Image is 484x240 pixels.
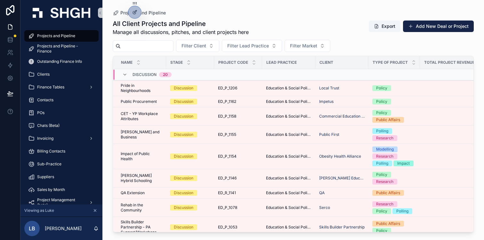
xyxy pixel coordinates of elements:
div: scrollable content [20,26,102,204]
span: Stage [170,60,183,65]
span: Projects and Pipeline [37,33,75,38]
a: ED_R_1141 [218,190,258,195]
a: Commercial Education Trust [319,114,365,119]
span: Education & Social Policy [266,86,311,91]
span: Viewing as Luke [24,208,54,213]
div: Policy [376,208,387,214]
a: Sales by Month [24,184,99,195]
img: App logo [33,8,90,18]
span: Chats (Beta) [37,123,60,128]
span: Education & Social Policy [266,132,311,137]
a: PolicyPublic Affairs [372,110,416,123]
a: Discussion [170,224,210,230]
a: Public First [319,132,365,137]
span: ED_P_1146 [218,176,237,181]
a: Discussion [170,190,210,196]
a: Education & Social Policy [266,225,311,230]
div: Research [376,201,393,207]
span: LB [29,225,35,232]
a: Discussion [170,99,210,104]
a: Sub-Practice [24,158,99,170]
a: Public Affairs [372,190,416,196]
a: Public First [319,132,339,137]
a: CET - YP Workplace Attributes [121,111,162,121]
a: ED_P_1154 [218,154,258,159]
a: Public Procurement [121,99,162,104]
button: Select Button [222,40,282,52]
a: Discussion [170,175,210,181]
span: Type of Project [373,60,408,65]
a: ED_P_1158 [218,114,258,119]
div: Discussion [174,132,193,137]
a: Education & Social Policy [266,154,311,159]
div: Research [376,179,393,185]
button: Select Button [176,40,219,52]
h1: All Client Projects and Pipeline [113,19,249,28]
a: Local Trust [319,86,365,91]
span: Outstanding Finance Info [37,59,82,64]
span: ED_R_1141 [218,190,236,195]
a: QA Extension [121,190,162,195]
a: Projects and Pipeline [24,30,99,42]
a: Education & Social Policy [266,190,311,195]
a: Discussion [170,85,210,91]
span: Discussion [133,72,157,77]
div: Discussion [174,85,193,91]
a: QA [319,190,325,195]
a: Policy [372,85,416,91]
div: Discussion [174,205,193,211]
a: Obesity Health Alliance [319,154,361,159]
a: Education & Social Policy [266,99,311,104]
span: QA Extension [121,190,145,195]
a: Skills Builder Partnership - PA Support/Workshops [121,219,162,235]
a: Impetus [319,99,334,104]
div: Public Affairs [376,117,400,123]
a: ResearchPolicyPolling [372,201,416,214]
span: Filter Client [181,43,206,49]
p: [PERSON_NAME] [45,225,82,232]
a: Education & Social Policy [266,205,311,210]
a: POs [24,107,99,119]
button: Add New Deal or Project [403,21,474,32]
span: Sales by Month [37,187,65,192]
span: Lead Practice [266,60,297,65]
span: ED_P_1154 [218,154,237,159]
a: Discussion [170,153,210,159]
div: Policy [376,85,387,91]
span: Clients [37,72,50,77]
div: Modelling [376,146,394,152]
a: Projects and Pipeline [113,10,166,16]
a: Rehab in the Community [121,203,162,213]
span: Billing Contacts [37,149,65,154]
div: Discussion [174,99,193,104]
span: ED_P_1078 [218,205,237,210]
div: Policy [376,228,387,234]
a: [PERSON_NAME] Education [319,176,365,181]
a: Education & Social Policy [266,114,311,119]
a: Discussion [170,113,210,119]
a: PollingResearch [372,128,416,141]
a: ED_P_1146 [218,176,258,181]
a: Finance Tables [24,81,99,93]
span: Pride in Neighbourhoods [121,83,162,93]
span: Sub-Practice [37,161,61,167]
span: Finance Tables [37,85,64,90]
a: Impact of Public Health [121,151,162,161]
a: Impetus [319,99,365,104]
span: ED_P_1206 [218,86,237,91]
span: Education & Social Policy [266,176,311,181]
div: Discussion [174,175,193,181]
div: Discussion [174,113,193,119]
span: Project Management (beta) [37,197,84,208]
div: Discussion [174,153,193,159]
